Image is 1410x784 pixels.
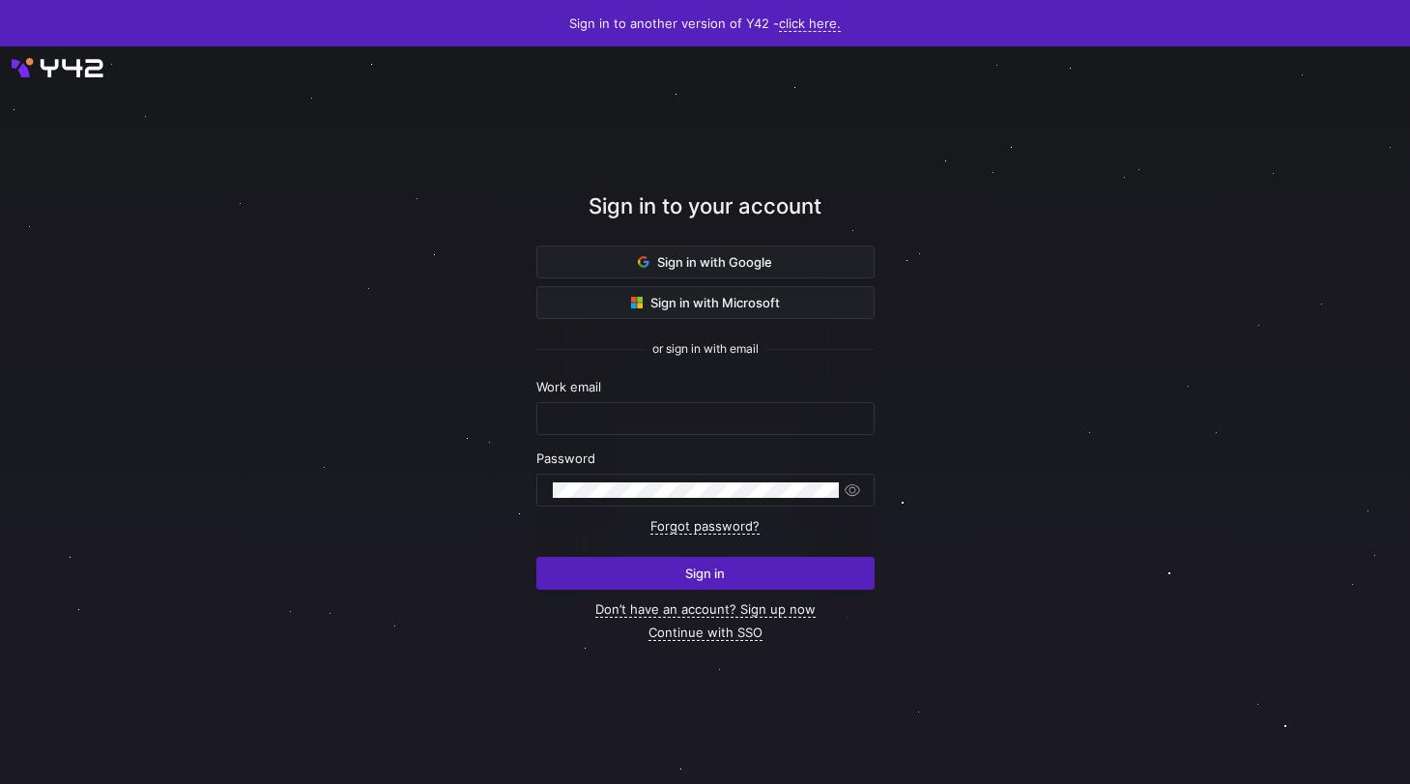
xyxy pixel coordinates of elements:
[779,15,841,32] a: click here.
[536,246,875,278] button: Sign in with Google
[595,601,816,618] a: Don’t have an account? Sign up now
[652,342,759,356] span: or sign in with email
[685,566,725,581] span: Sign in
[536,379,601,394] span: Work email
[536,190,875,246] div: Sign in to your account
[650,518,760,535] a: Forgot password?
[536,557,875,590] button: Sign in
[648,624,763,641] a: Continue with SSO
[638,254,772,270] span: Sign in with Google
[536,450,595,466] span: Password
[536,286,875,319] button: Sign in with Microsoft
[631,295,780,310] span: Sign in with Microsoft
